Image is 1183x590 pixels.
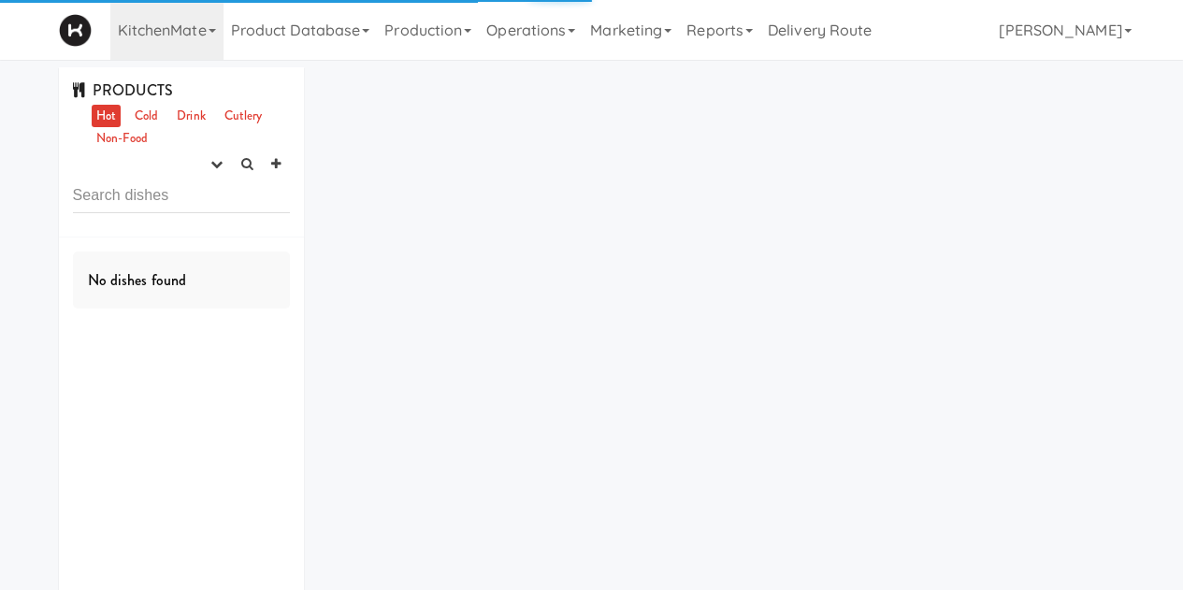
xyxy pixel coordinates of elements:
[172,105,210,128] a: Drink
[59,14,92,47] img: Micromart
[92,105,121,128] a: Hot
[73,179,291,213] input: Search dishes
[73,252,291,309] div: No dishes found
[220,105,267,128] a: Cutlery
[130,105,163,128] a: Cold
[92,127,153,151] a: Non-Food
[73,79,174,101] span: PRODUCTS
